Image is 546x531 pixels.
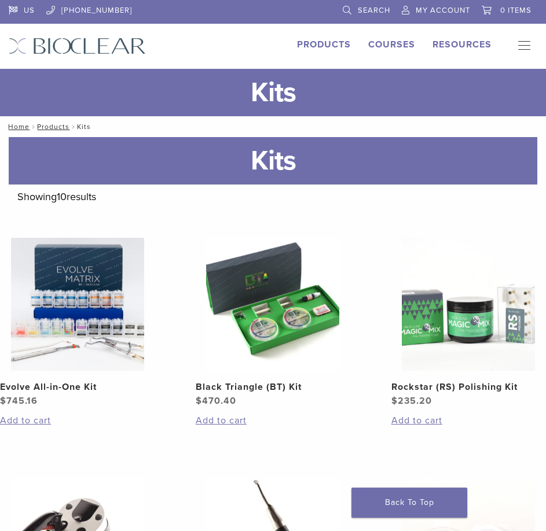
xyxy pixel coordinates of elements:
span: Search [358,6,390,15]
h1: Kits [9,137,537,185]
span: $ [196,395,202,407]
img: Black Triangle (BT) Kit [206,238,339,371]
p: Showing results [17,185,529,209]
bdi: 235.20 [391,395,432,407]
a: Products [37,123,69,131]
img: Evolve All-in-One Kit [11,238,144,371]
a: Rockstar (RS) Polishing KitRockstar (RS) Polishing Kit $235.20 [391,238,546,408]
span: 10 [57,190,67,203]
img: Bioclear [9,38,146,54]
h2: Black Triangle (BT) Kit [196,380,350,394]
h2: Rockstar (RS) Polishing Kit [391,380,546,394]
a: Add to cart: “Rockstar (RS) Polishing Kit” [391,414,546,427]
a: Black Triangle (BT) KitBlack Triangle (BT) Kit $470.40 [196,238,350,408]
bdi: 470.40 [196,395,236,407]
span: / [30,124,37,130]
a: Add to cart: “Black Triangle (BT) Kit” [196,414,350,427]
nav: Primary Navigation [509,38,537,55]
span: $ [391,395,398,407]
span: / [69,124,77,130]
a: Products [297,39,351,50]
a: Courses [368,39,415,50]
a: Home [5,123,30,131]
img: Rockstar (RS) Polishing Kit [402,238,535,371]
a: Resources [433,39,492,50]
span: My Account [416,6,470,15]
a: Back To Top [351,488,467,518]
span: 0 items [500,6,532,15]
